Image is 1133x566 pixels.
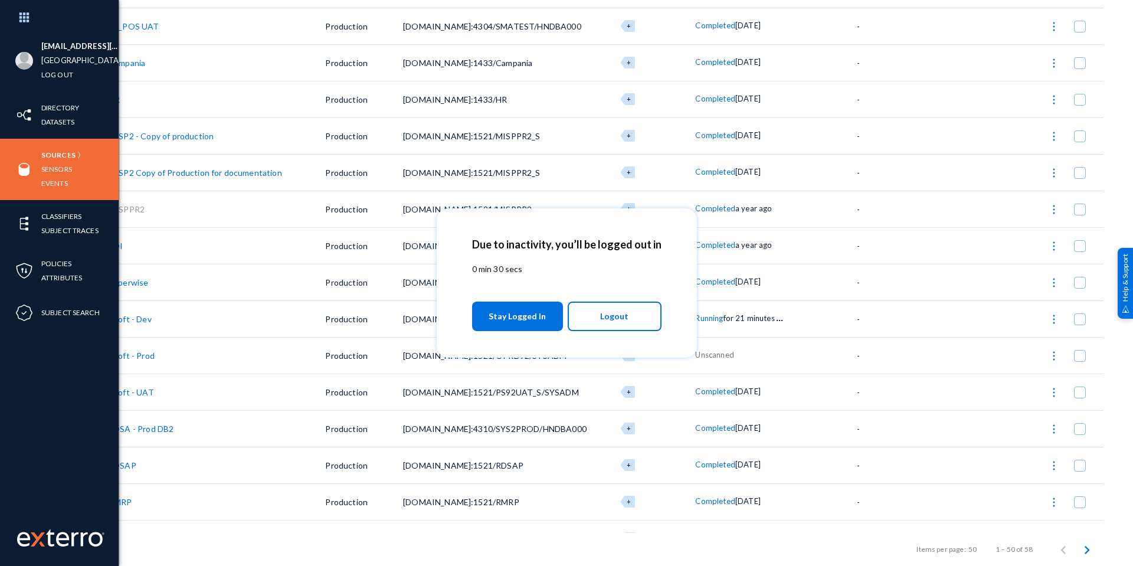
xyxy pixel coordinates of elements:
[489,306,546,327] span: Stay Logged In
[472,263,662,275] p: 0 min 30 secs
[568,302,662,331] button: Logout
[472,302,564,331] button: Stay Logged In
[472,238,662,251] h2: Due to inactivity, you’ll be logged out in
[600,306,628,326] span: Logout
